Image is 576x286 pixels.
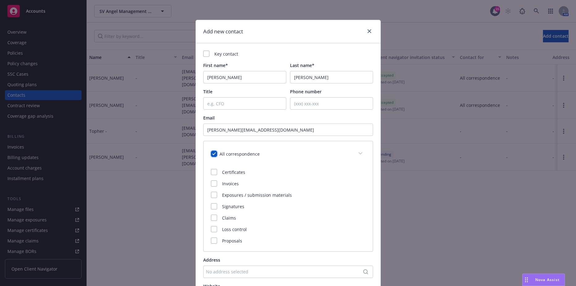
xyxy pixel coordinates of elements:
button: No address selected [203,266,373,278]
span: Last name* [290,62,314,68]
span: First name* [203,62,228,68]
div: Loss control [211,226,365,233]
span: All correspondence [220,151,260,157]
div: Drag to move [523,274,530,286]
span: Email [203,115,215,121]
div: Signatures [211,203,365,210]
h1: Add new contact [203,27,243,36]
div: Claims [211,215,365,221]
span: Address [203,257,220,263]
div: Invoices [211,180,365,187]
input: First Name [203,71,286,83]
input: e.g. CFO [203,97,286,110]
span: Phone number [290,89,322,95]
input: (xxx) xxx-xxx [290,97,373,110]
input: example@email.com [203,124,373,136]
div: All correspondence [204,141,373,166]
input: Last Name [290,71,373,83]
div: Proposals [211,238,365,244]
div: Certificates [211,169,365,175]
button: Nova Assist [522,274,565,286]
svg: Search [363,269,368,274]
div: No address selected [206,268,364,275]
span: Title [203,89,212,95]
div: Key contact [203,51,373,57]
div: Exposures / submission materials [211,192,365,198]
span: Nova Assist [535,277,560,282]
a: close [366,27,373,35]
